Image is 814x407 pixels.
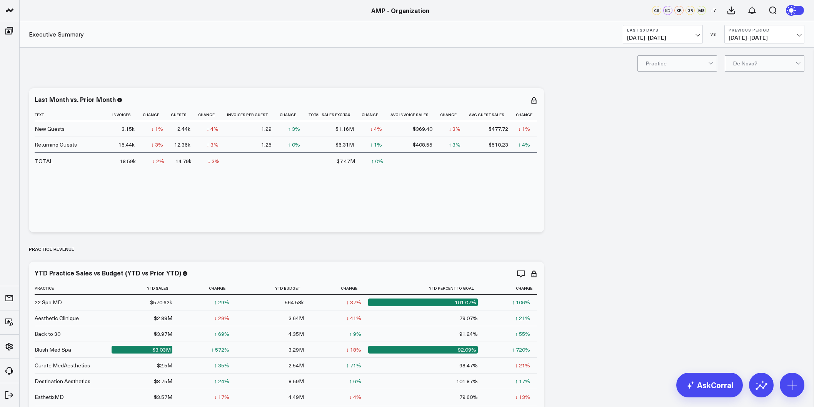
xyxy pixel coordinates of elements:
[627,35,699,41] span: [DATE] - [DATE]
[515,362,530,369] div: ↓ 21%
[112,108,142,121] th: Invoices
[674,6,684,15] div: KR
[289,330,304,338] div: 4.35M
[197,108,225,121] th: Change
[35,141,77,148] div: Returning Guests
[449,141,460,148] div: ↑ 3%
[729,35,800,41] span: [DATE] - [DATE]
[154,377,172,385] div: $8.75M
[174,141,190,148] div: 12.36k
[157,362,172,369] div: $2.5M
[179,282,236,295] th: Change
[152,157,164,165] div: ↓ 2%
[289,362,304,369] div: 2.54M
[35,362,90,369] div: Curate MedAesthetics
[512,346,530,354] div: ↑ 720%
[236,282,311,295] th: Ytd Budget
[207,141,219,148] div: ↓ 3%
[112,346,172,354] div: $3.03M
[214,362,229,369] div: ↑ 35%
[515,330,530,338] div: ↑ 55%
[707,32,721,37] div: VS
[311,282,368,295] th: Change
[29,30,84,38] a: Executive Summary
[2,388,17,402] a: Log Out
[335,125,354,133] div: $1.16M
[154,314,172,322] div: $2.88M
[285,299,304,306] div: 564.58k
[154,393,172,401] div: $3.57M
[120,157,136,165] div: 18.59k
[225,108,279,121] th: Invoices Per Guest
[389,108,439,121] th: Avg Invoice Sales
[151,141,163,148] div: ↓ 3%
[346,299,361,306] div: ↓ 37%
[289,393,304,401] div: 4.49M
[289,314,304,322] div: 3.64M
[697,6,706,15] div: MS
[467,108,515,121] th: Avg Guest Sales
[122,125,135,133] div: 3.15k
[35,377,90,385] div: Destination Aesthetics
[368,282,485,295] th: Ytd Percent To Goal
[729,28,800,32] b: Previous Period
[207,125,219,133] div: ↓ 4%
[335,141,354,148] div: $6.31M
[459,330,478,338] div: 91.24%
[439,108,467,121] th: Change
[349,330,361,338] div: ↑ 9%
[652,6,661,15] div: CS
[35,95,116,103] div: Last Month vs. Prior Month
[676,373,743,397] a: AskCorral
[489,141,508,148] div: $510.23
[150,299,172,306] div: $570.62k
[154,330,172,338] div: $3.97M
[214,330,229,338] div: ↑ 69%
[35,282,112,295] th: Practice
[35,269,181,277] div: YTD Practice Sales vs Budget (YTD vs Prior YTD)
[289,377,304,385] div: 8.59M
[35,346,71,354] div: Blush Med Spa
[175,157,192,165] div: 14.79k
[413,141,432,148] div: $408.55
[459,393,478,401] div: 79.60%
[371,6,429,15] a: AMP - Organization
[515,377,530,385] div: ↑ 17%
[459,314,478,322] div: 79.07%
[368,299,478,306] div: 101.07%
[288,125,300,133] div: ↑ 3%
[211,346,229,354] div: ↑ 572%
[35,157,53,165] div: TOTAL
[177,125,190,133] div: 2.44k
[518,141,530,148] div: ↑ 4%
[279,108,307,121] th: Change
[449,125,460,133] div: ↓ 3%
[370,141,382,148] div: ↑ 1%
[35,125,65,133] div: New Guests
[214,377,229,385] div: ↑ 24%
[623,25,703,43] button: Last 30 Days[DATE]-[DATE]
[512,299,530,306] div: ↑ 106%
[349,393,361,401] div: ↓ 4%
[307,108,361,121] th: Total Sales Exc Tax
[142,108,170,121] th: Change
[515,393,530,401] div: ↓ 13%
[118,141,135,148] div: 15.44k
[485,282,537,295] th: Change
[515,108,537,121] th: Change
[29,240,74,258] div: PRACTICE REVENUE
[261,141,272,148] div: 1.25
[456,377,478,385] div: 101.87%
[214,393,229,401] div: ↓ 17%
[214,299,229,306] div: ↑ 29%
[370,125,382,133] div: ↓ 4%
[371,157,383,165] div: ↑ 0%
[35,330,60,338] div: Back to 30
[361,108,389,121] th: Change
[35,108,112,121] th: Text
[459,362,478,369] div: 98.47%
[35,299,62,306] div: 22 Spa MD
[413,125,432,133] div: $369.40
[686,6,695,15] div: GR
[515,314,530,322] div: ↑ 21%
